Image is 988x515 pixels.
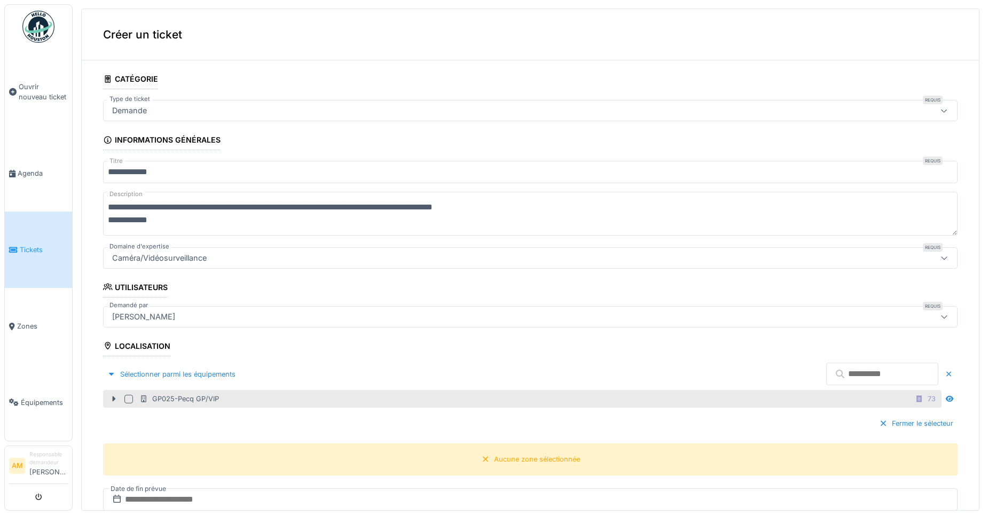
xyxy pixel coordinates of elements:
[108,311,179,323] div: [PERSON_NAME]
[103,71,158,89] div: Catégorie
[108,252,211,264] div: Caméra/Vidéosurveillance
[107,188,145,201] label: Description
[875,416,958,431] div: Fermer le sélecteur
[923,302,943,310] div: Requis
[19,82,68,102] span: Ouvrir nouveau ticket
[107,242,171,251] label: Domaine d'expertise
[5,364,72,441] a: Équipements
[103,367,240,381] div: Sélectionner parmi les équipements
[5,288,72,364] a: Zones
[107,157,125,166] label: Titre
[9,450,68,484] a: AM Responsable demandeur[PERSON_NAME]
[109,483,167,495] label: Date de fin prévue
[21,397,68,408] span: Équipements
[9,458,25,474] li: AM
[103,338,170,356] div: Localisation
[5,135,72,212] a: Agenda
[103,279,168,298] div: Utilisateurs
[17,321,68,331] span: Zones
[29,450,68,467] div: Responsable demandeur
[107,301,150,310] label: Demandé par
[20,245,68,255] span: Tickets
[22,11,54,43] img: Badge_color-CXgf-gQk.svg
[108,105,151,116] div: Demande
[107,95,152,104] label: Type de ticket
[928,394,936,404] div: 73
[103,132,221,150] div: Informations générales
[82,9,979,60] div: Créer un ticket
[494,454,580,464] div: Aucune zone sélectionnée
[923,243,943,252] div: Requis
[923,157,943,165] div: Requis
[29,450,68,481] li: [PERSON_NAME]
[139,394,219,404] div: GP025-Pecq GP/VIP
[923,96,943,104] div: Requis
[5,49,72,135] a: Ouvrir nouveau ticket
[18,168,68,178] span: Agenda
[5,212,72,288] a: Tickets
